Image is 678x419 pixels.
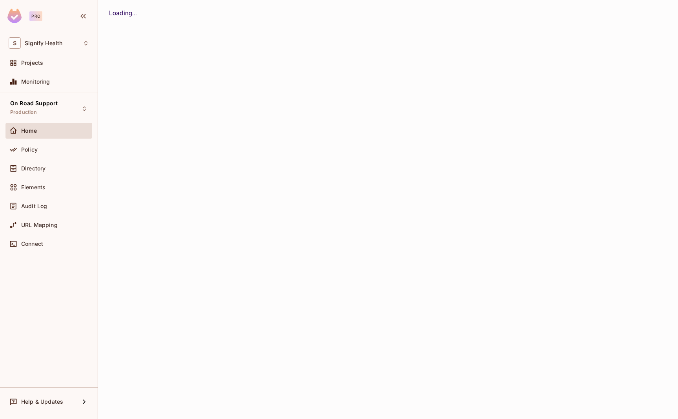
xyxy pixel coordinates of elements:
[109,9,667,18] div: Loading...
[7,9,22,23] img: SReyMgAAAABJRU5ErkJggg==
[10,109,37,115] span: Production
[21,128,37,134] span: Home
[21,165,45,172] span: Directory
[29,11,42,21] div: Pro
[21,184,45,190] span: Elements
[9,37,21,49] span: S
[21,241,43,247] span: Connect
[21,60,43,66] span: Projects
[25,40,62,46] span: Workspace: Signify Health
[10,100,58,106] span: On Road Support
[21,203,47,209] span: Audit Log
[21,146,38,153] span: Policy
[21,222,58,228] span: URL Mapping
[21,399,63,405] span: Help & Updates
[21,79,50,85] span: Monitoring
